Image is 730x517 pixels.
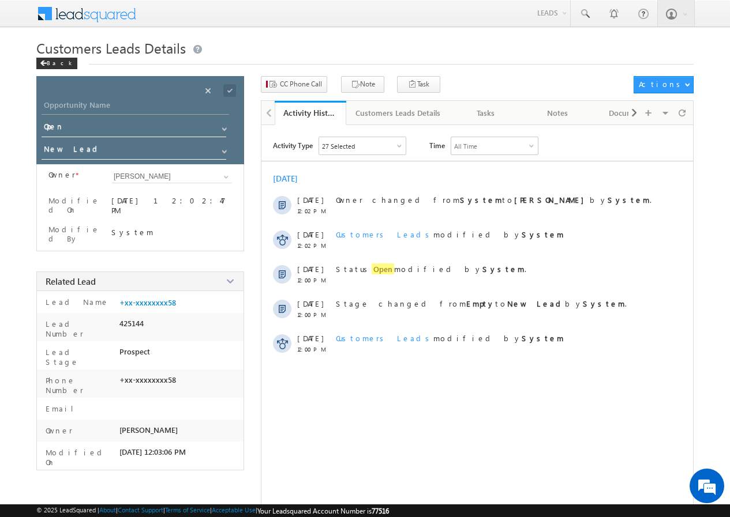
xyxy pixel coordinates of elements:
span: [DATE] [297,195,323,205]
input: Status [42,119,226,137]
a: Documents [594,101,665,125]
span: [DATE] [297,333,323,343]
span: Open [372,263,394,274]
strong: System [460,195,502,205]
strong: New Lead [507,299,565,308]
button: Task [397,76,440,93]
span: [DATE] [297,264,323,274]
div: Minimize live chat window [189,6,217,33]
label: Phone Number [43,375,115,395]
span: [DATE] [297,229,323,239]
label: Lead Number [43,319,115,338]
a: Show All Items [218,171,232,183]
span: modified by [336,229,564,239]
button: Actions [634,76,693,93]
div: Chat with us now [60,61,194,76]
span: Time [429,137,445,154]
span: 77516 [372,507,389,515]
div: Actions [639,79,684,89]
li: Activity History [275,101,346,124]
label: Lead Name [43,297,109,307]
span: Prospect [119,347,150,356]
label: Modified By [48,225,101,243]
input: Opportunity Name Opportunity Name [42,99,229,115]
span: 425144 [119,319,144,328]
strong: System [608,195,650,205]
div: [DATE] 12:02:47 PM [111,195,232,215]
strong: System [583,299,625,308]
span: 12:00 PM [297,311,332,318]
span: Your Leadsquared Account Number is [257,507,389,515]
a: Notes [522,101,594,125]
span: +xx-xxxxxxxx58 [119,375,176,384]
span: Customers Leads [336,333,433,343]
div: All Time [454,142,477,150]
span: 12:00 PM [297,346,332,353]
span: Stage changed from to by . [336,299,627,308]
a: Activity History [275,101,346,125]
span: [DATE] 12:03:06 PM [119,447,186,456]
label: Owner [43,425,73,435]
span: [PERSON_NAME] [119,425,178,435]
span: Customers Leads Details [36,39,186,57]
strong: System [522,229,564,239]
button: Note [341,76,384,93]
label: Email [43,403,83,413]
div: Notes [531,106,583,120]
input: Type to Search [111,170,232,183]
div: Tasks [460,106,512,120]
span: Owner changed from to by . [336,195,652,205]
em: Start Chat [157,355,209,371]
a: Contact Support [118,506,163,514]
input: Stage [42,142,226,160]
label: Lead Stage [43,347,115,367]
strong: [PERSON_NAME] [514,195,590,205]
label: Modified On [48,196,101,214]
a: Show All Items [216,143,230,154]
strong: System [482,264,525,274]
a: Customers Leads Details [346,101,451,125]
a: Tasks [451,101,522,125]
div: System [111,227,232,237]
span: 12:00 PM [297,277,332,284]
span: 12:02 PM [297,242,332,249]
span: 12:02 PM [297,207,332,214]
a: Acceptable Use [212,506,256,514]
span: © 2025 LeadSquared | | | | | [36,506,389,515]
div: Back [36,58,77,69]
span: [DATE] [297,299,323,308]
a: About [99,506,116,514]
span: Customers Leads [336,229,433,239]
div: 27 Selected [322,142,355,150]
span: modified by [336,333,564,343]
div: Customers Leads Details [355,106,440,120]
a: Show All Items [216,120,230,132]
span: Related Lead [46,276,96,287]
a: +xx-xxxxxxxx58 [119,298,176,307]
div: Activity History [283,107,338,118]
a: Terms of Service [165,506,210,514]
span: Activity Type [273,137,313,154]
label: Modified On [43,447,115,467]
button: CC Phone Call [261,76,327,93]
span: CC Phone Call [280,79,322,89]
div: Documents [603,106,655,120]
strong: System [522,333,564,343]
div: [DATE] [273,173,310,184]
strong: Empty [466,299,495,308]
label: Owner [48,170,76,179]
div: Owner Changed,Status Changed,Stage Changed,Source Changed,Notes & 22 more.. [319,137,406,154]
img: d_60004797649_company_0_60004797649 [20,61,48,76]
span: Status modified by . [336,263,526,274]
textarea: Type your message and hit 'Enter' [15,107,211,345]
